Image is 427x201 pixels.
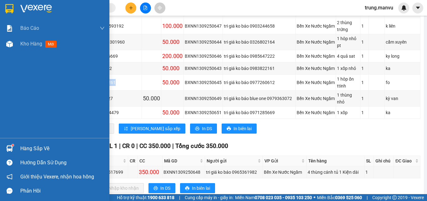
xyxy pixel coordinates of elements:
div: 50.000 [143,94,160,103]
div: kỳ van [386,95,419,102]
div: 1 hôp nhỏ pt [337,35,359,49]
span: Người gửi [207,157,256,164]
div: kt 0976305042 [82,65,141,72]
div: đình tiếp 0989301960 [82,39,141,45]
div: Bến Xe Nước Ngầm [297,23,335,29]
span: trung.manvu [360,4,398,12]
div: ka [386,109,419,116]
sup: 1 [12,144,14,146]
div: ky long [386,53,419,60]
div: ko 0852191427 [82,95,141,102]
span: caret-down [415,5,421,11]
div: BXNN1309250648 [163,169,204,176]
span: aim [158,6,162,10]
div: tri giá ko báo 0903244658 [224,23,294,29]
div: 1 [361,65,368,72]
div: Phản hồi [20,186,105,196]
span: printer [153,186,158,191]
td: BXNN1309250648 [163,166,205,178]
span: printer [227,126,231,131]
div: 4 quả sat [337,53,359,60]
div: Nhận: Dọc Đường [42,37,89,50]
div: BXNN1309250647 [185,23,222,29]
td: BXNN1309250645 [184,75,223,91]
div: BXNN1309250651 [185,109,222,116]
button: downloadNhập kho nhận [97,183,144,193]
td: BXNN1309250649 [184,91,223,107]
div: 50.000 [162,78,183,87]
div: fo [386,79,419,86]
button: printerIn DS [190,124,217,134]
td: BXNN1309250646 [184,50,223,62]
button: sort-ascending[PERSON_NAME] sắp xếp [119,124,185,134]
span: plus [129,6,133,10]
span: Miền Nam [235,194,312,201]
div: việt 0339371261 [82,79,141,86]
td: BXNN1309250651 [184,107,223,119]
span: | [172,142,174,150]
div: tri giá ko báo 0983822161 [224,65,294,72]
span: | [119,142,121,150]
div: BXNN1309250643 [185,65,222,72]
div: 1 hôp ốn ttinh [337,76,359,89]
span: printer [195,126,199,131]
div: 1 thùng nhỏ [337,92,359,105]
span: mới [45,41,57,48]
span: Giới thiệu Vexere, nhận hoa hồng [20,173,94,181]
div: Bến Xe Nước Ngầm [297,95,335,102]
td: BXNN1309250644 [184,34,223,50]
td: Bến Xe Nước Ngầm [296,50,336,62]
td: Bến Xe Nước Ngầm [296,107,336,119]
button: caret-down [412,3,423,13]
td: Bến Xe Nước Ngầm [296,75,336,91]
span: Mã GD [164,157,198,164]
div: 200.000 [162,52,183,61]
span: CR 0 [122,142,135,150]
img: logo-vxr [5,4,13,13]
span: SL 1 [106,142,118,150]
button: printerIn biên lai [180,183,215,193]
button: aim [154,3,165,13]
div: 350.000 [139,168,161,177]
td: Bến Xe Nước Ngầm [263,166,307,178]
div: phương 0969593192 [82,23,141,29]
div: tri giá ko báo 0977260612 [224,79,294,86]
span: Hỗ trợ kỹ thuật: [117,194,174,201]
div: Hướng dẫn sử dụng [20,158,105,167]
td: Bến Xe Nước Ngầm [296,62,336,75]
button: printerIn DS [148,183,175,193]
div: 1 [365,169,372,176]
td: BXNN1309250643 [184,62,223,75]
strong: 0369 525 060 [335,195,362,200]
span: [PERSON_NAME] sắp xếp [131,125,180,132]
div: 50.000 [162,38,183,46]
th: Ghi chú [374,156,394,166]
div: ka [386,65,419,72]
div: 1 [361,109,368,116]
td: Bến Xe Nước Ngầm [296,91,336,107]
div: 1 [361,23,368,29]
div: 50.000 [162,108,183,117]
strong: 1900 633 818 [148,195,174,200]
div: trang 0983204479 [82,109,141,116]
span: question-circle [7,160,13,166]
span: | [179,194,180,201]
div: BXNN1309250646 [185,53,222,60]
img: icon-new-feature [401,5,407,11]
span: printer [185,186,189,191]
span: Báo cáo [20,24,39,32]
button: printerIn biên lai [222,124,257,134]
span: CC 350.000 [139,142,171,150]
span: copyright [392,195,397,200]
span: In DS [202,125,212,132]
span: down [100,26,105,31]
div: 50.000 [162,64,183,73]
strong: 0708 023 035 - 0935 103 250 [255,195,312,200]
div: 1 xốp nhỏ [337,65,359,72]
span: In biên lai [234,125,252,132]
button: plus [125,3,136,13]
div: 1 [361,53,368,60]
span: ⚪️ [314,196,315,199]
span: Miền Bắc [317,194,362,201]
span: | [136,142,138,150]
